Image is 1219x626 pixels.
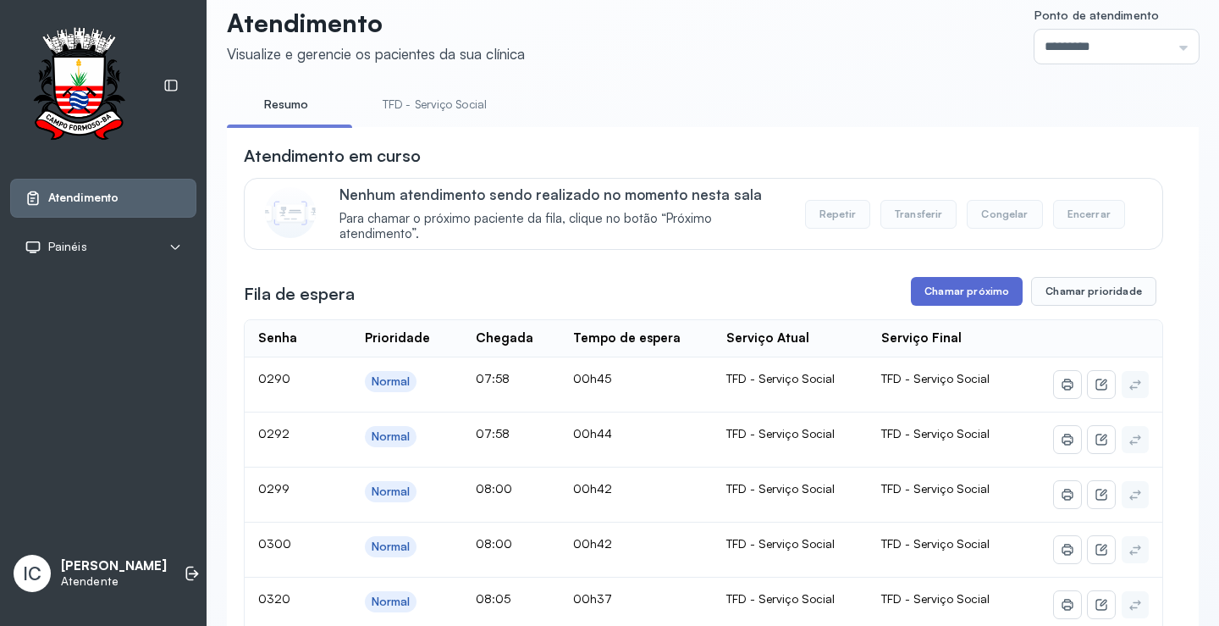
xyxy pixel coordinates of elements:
div: TFD - Serviço Social [726,481,854,496]
span: 07:58 [476,371,510,385]
p: Atendente [61,574,167,589]
span: Ponto de atendimento [1034,8,1159,22]
div: TFD - Serviço Social [726,591,854,607]
span: 07:58 [476,426,510,440]
span: 00h42 [573,481,612,496]
a: Resumo [227,91,345,119]
span: 08:00 [476,536,512,551]
div: Normal [372,429,411,444]
span: 0299 [258,481,290,496]
span: 08:05 [476,591,510,606]
div: Serviço Final [881,330,962,346]
span: 00h42 [573,536,612,551]
span: 0300 [258,536,291,551]
span: TFD - Serviço Social [881,536,990,551]
span: TFD - Serviço Social [881,481,990,496]
span: 00h37 [573,591,612,606]
div: Tempo de espera [573,330,681,346]
h3: Atendimento em curso [244,144,421,168]
span: 0292 [258,426,290,440]
a: TFD - Serviço Social [366,91,504,119]
div: Senha [258,330,297,346]
span: 0290 [258,371,290,385]
div: Normal [372,374,411,389]
img: Logotipo do estabelecimento [18,27,140,145]
span: TFD - Serviço Social [881,591,990,606]
p: [PERSON_NAME] [61,558,167,574]
span: 00h45 [573,371,611,385]
p: Atendimento [227,8,525,38]
div: TFD - Serviço Social [726,371,854,386]
span: TFD - Serviço Social [881,426,990,440]
span: 08:00 [476,481,512,496]
div: TFD - Serviço Social [726,536,854,551]
div: Chegada [476,330,533,346]
button: Congelar [967,200,1042,229]
button: Chamar próximo [911,277,1023,306]
div: Prioridade [365,330,430,346]
div: Visualize e gerencie os pacientes da sua clínica [227,45,525,63]
button: Transferir [880,200,957,229]
span: Atendimento [48,191,119,205]
img: Imagem de CalloutCard [265,187,316,238]
span: 00h44 [573,426,612,440]
a: Atendimento [25,190,182,207]
span: TFD - Serviço Social [881,371,990,385]
span: Painéis [48,240,87,254]
button: Repetir [805,200,870,229]
span: 0320 [258,591,290,606]
div: TFD - Serviço Social [726,426,854,441]
p: Nenhum atendimento sendo realizado no momento nesta sala [339,186,787,203]
span: Para chamar o próximo paciente da fila, clique no botão “Próximo atendimento”. [339,211,787,243]
h3: Fila de espera [244,282,355,306]
div: Normal [372,540,411,554]
div: Serviço Atual [726,330,809,346]
div: Normal [372,595,411,609]
div: Normal [372,485,411,499]
button: Chamar prioridade [1031,277,1156,306]
button: Encerrar [1053,200,1125,229]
